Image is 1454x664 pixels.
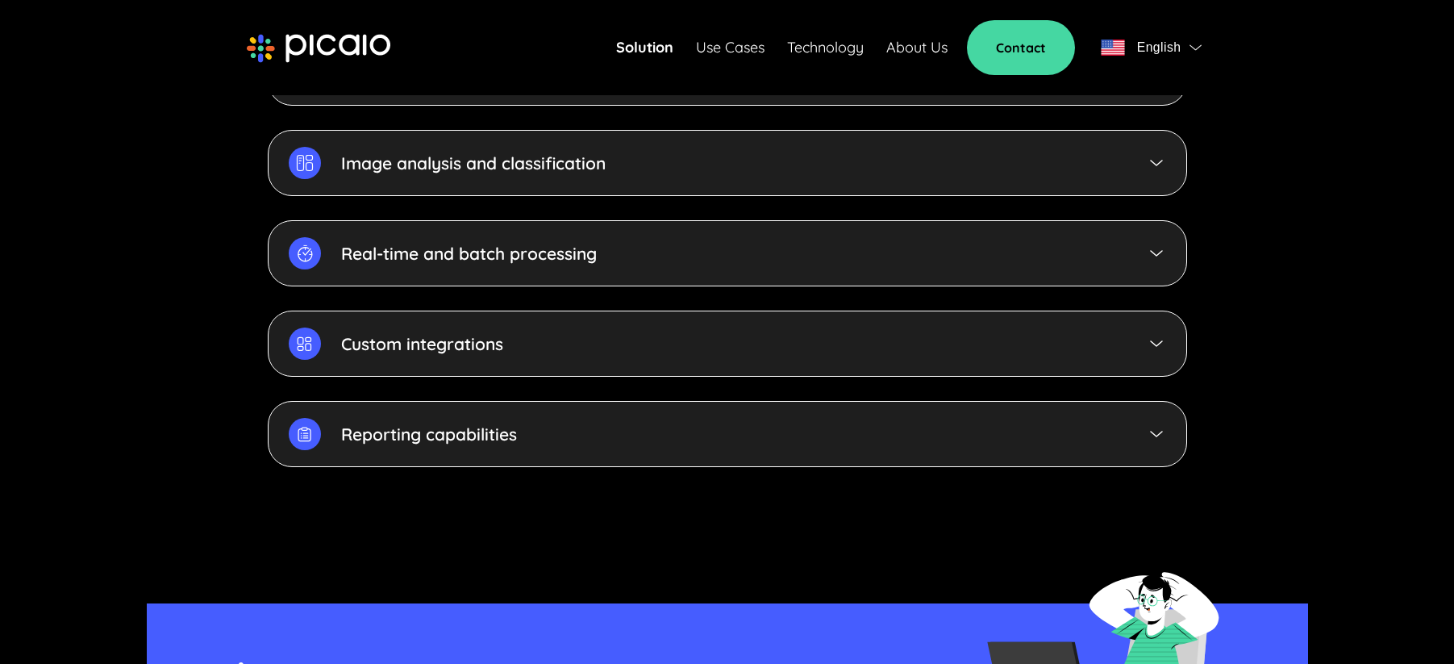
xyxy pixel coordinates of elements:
img: func-card-arrow [1147,153,1166,173]
a: Use Cases [696,36,764,59]
p: Image analysis and classification [341,152,606,174]
img: flag [1101,40,1125,56]
img: func-card-arrow [1147,334,1166,353]
a: Solution [616,36,673,59]
img: func-card-img [289,147,321,179]
img: func-card-arrow [1147,244,1166,263]
img: func-card-arrow [1147,424,1166,444]
a: About Us [886,36,948,59]
img: picaio-logo [247,34,390,63]
p: Real-time and batch processing [341,242,597,265]
a: Contact [967,20,1075,75]
p: Custom integrations [341,332,503,355]
img: func-card-img [289,237,321,269]
a: Technology [787,36,864,59]
span: English [1137,36,1181,59]
img: func-card-img [289,418,321,450]
p: Reporting capabilities [341,423,517,445]
img: func-card-img [289,328,321,360]
img: flag [1189,44,1202,51]
button: flagEnglishflag [1094,31,1208,64]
